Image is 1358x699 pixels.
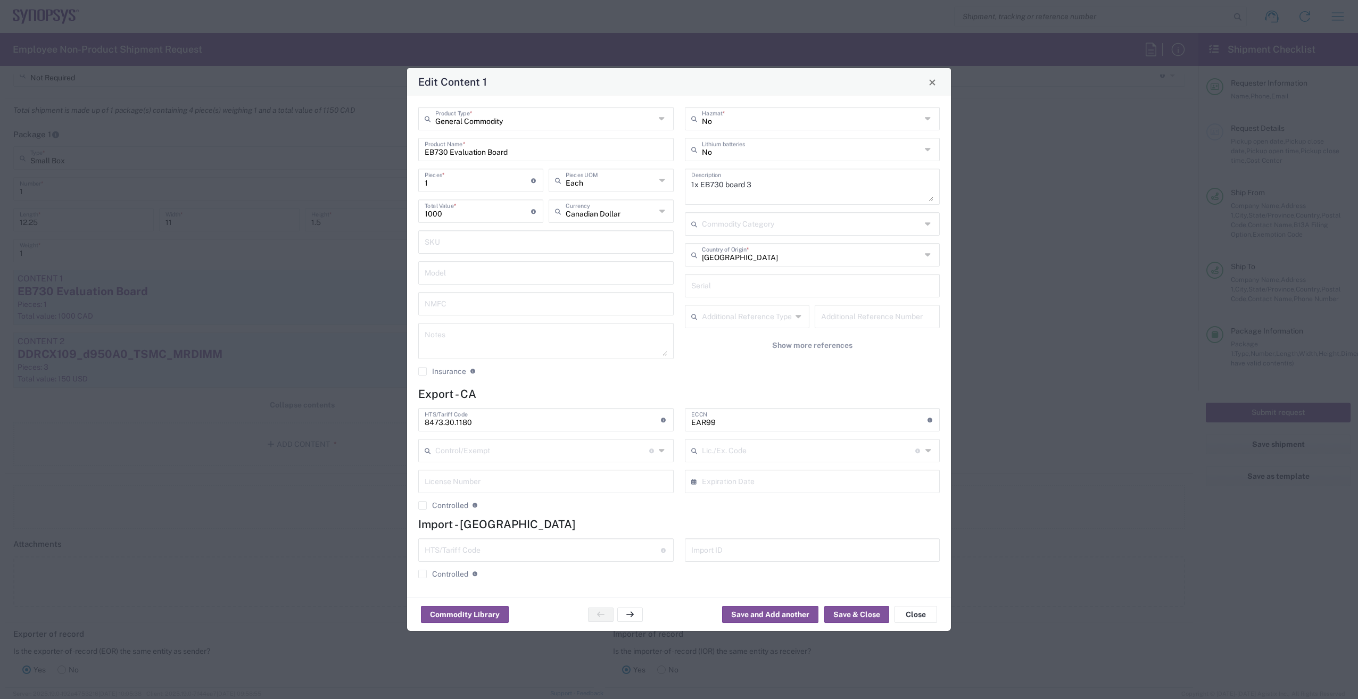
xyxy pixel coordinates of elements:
button: Commodity Library [421,606,509,623]
h4: Edit Content 1 [418,74,487,89]
h4: Export - CA [418,387,940,401]
label: Controlled [418,501,468,510]
button: Close [895,606,937,623]
label: Controlled [418,570,468,578]
button: Close [925,74,940,89]
button: Save and Add another [722,606,818,623]
span: Show more references [772,340,852,351]
button: Save & Close [824,606,889,623]
label: Insurance [418,367,466,376]
h4: Import - [GEOGRAPHIC_DATA] [418,518,940,531]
